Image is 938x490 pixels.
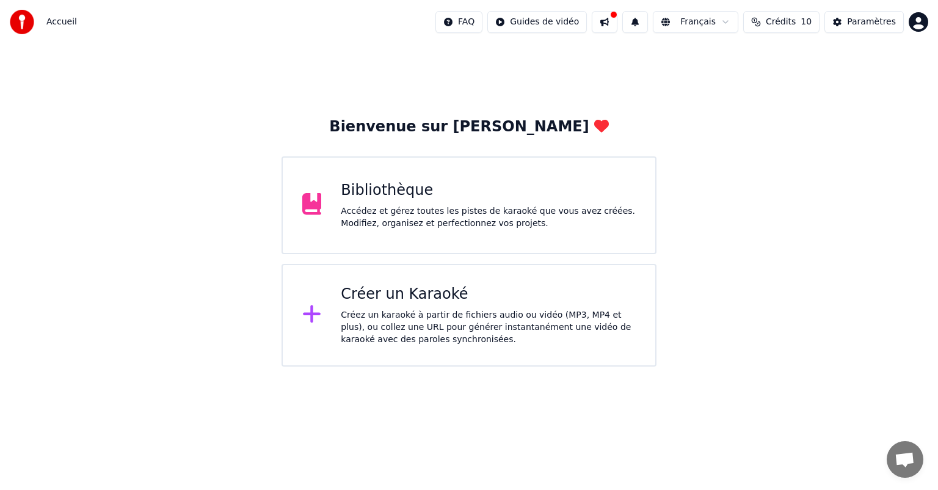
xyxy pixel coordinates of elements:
[824,11,904,33] button: Paramètres
[847,16,896,28] div: Paramètres
[341,181,636,200] div: Bibliothèque
[341,205,636,230] div: Accédez et gérez toutes les pistes de karaoké que vous avez créées. Modifiez, organisez et perfec...
[10,10,34,34] img: youka
[887,441,923,478] div: Ouvrir le chat
[766,16,796,28] span: Crédits
[341,309,636,346] div: Créez un karaoké à partir de fichiers audio ou vidéo (MP3, MP4 et plus), ou collez une URL pour g...
[801,16,812,28] span: 10
[435,11,482,33] button: FAQ
[487,11,587,33] button: Guides de vidéo
[329,117,608,137] div: Bienvenue sur [PERSON_NAME]
[743,11,820,33] button: Crédits10
[341,285,636,304] div: Créer un Karaoké
[46,16,77,28] span: Accueil
[46,16,77,28] nav: breadcrumb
